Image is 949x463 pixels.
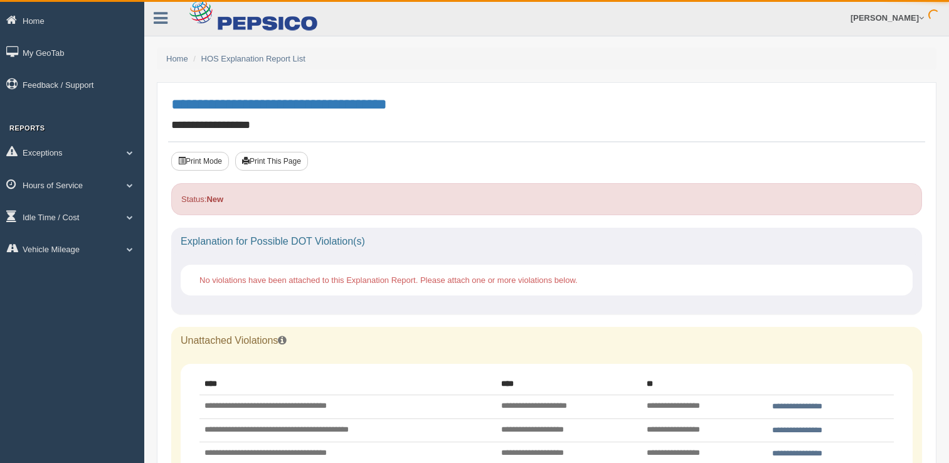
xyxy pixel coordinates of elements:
div: Explanation for Possible DOT Violation(s) [171,228,922,255]
strong: New [206,194,223,204]
div: Status: [171,183,922,215]
span: No violations have been attached to this Explanation Report. Please attach one or more violations... [199,275,578,285]
button: Print This Page [235,152,308,171]
button: Print Mode [171,152,229,171]
div: Unattached Violations [171,327,922,354]
a: Home [166,54,188,63]
a: HOS Explanation Report List [201,54,305,63]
